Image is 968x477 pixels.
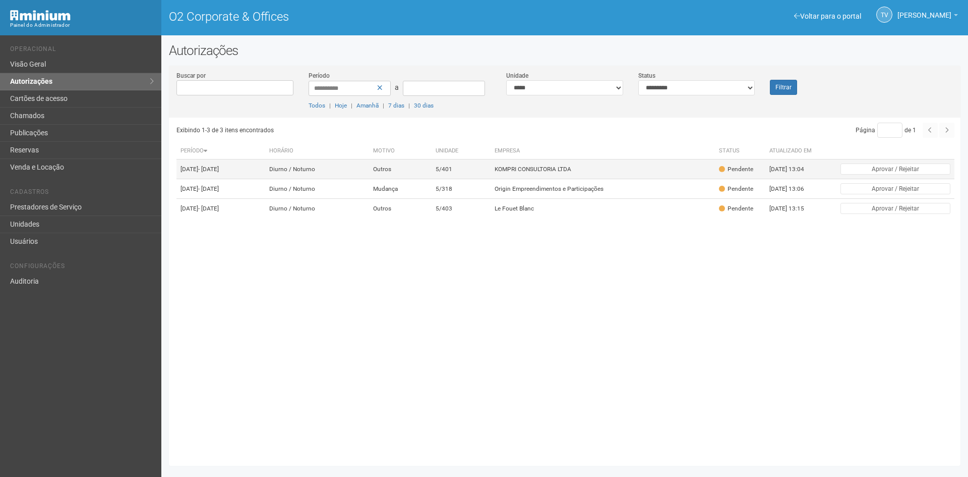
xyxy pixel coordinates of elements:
[432,199,491,219] td: 5/403
[383,102,384,109] span: |
[10,10,71,21] img: Minium
[198,185,219,192] span: - [DATE]
[176,199,265,219] td: [DATE]
[719,204,753,213] div: Pendente
[840,203,950,214] button: Aprovar / Rejeitar
[369,143,432,160] th: Motivo
[176,71,206,80] label: Buscar por
[794,12,861,20] a: Voltar para o portal
[765,160,821,179] td: [DATE] 13:04
[335,102,347,109] a: Hoje
[719,185,753,193] div: Pendente
[329,102,331,109] span: |
[176,179,265,199] td: [DATE]
[491,143,715,160] th: Empresa
[491,179,715,199] td: Origin Empreendimentos e Participações
[10,21,154,30] div: Painel do Administrador
[432,179,491,199] td: 5/318
[198,205,219,212] span: - [DATE]
[876,7,892,23] a: TV
[856,127,916,134] span: Página de 1
[506,71,528,80] label: Unidade
[351,102,352,109] span: |
[176,160,265,179] td: [DATE]
[638,71,655,80] label: Status
[169,10,557,23] h1: O2 Corporate & Offices
[198,166,219,173] span: - [DATE]
[770,80,797,95] button: Filtrar
[176,143,265,160] th: Período
[10,45,154,56] li: Operacional
[432,143,491,160] th: Unidade
[840,164,950,175] button: Aprovar / Rejeitar
[765,179,821,199] td: [DATE] 13:06
[840,183,950,194] button: Aprovar / Rejeitar
[10,262,154,273] li: Configurações
[414,102,434,109] a: 30 dias
[897,2,951,19] span: Thayane Vasconcelos Torres
[408,102,410,109] span: |
[715,143,765,160] th: Status
[309,71,330,80] label: Período
[356,102,379,109] a: Amanhã
[176,123,562,138] div: Exibindo 1-3 de 3 itens encontrados
[432,160,491,179] td: 5/401
[388,102,404,109] a: 7 dias
[369,199,432,219] td: Outros
[169,43,960,58] h2: Autorizações
[265,179,369,199] td: Diurno / Noturno
[265,160,369,179] td: Diurno / Noturno
[765,143,821,160] th: Atualizado em
[369,179,432,199] td: Mudança
[765,199,821,219] td: [DATE] 13:15
[309,102,325,109] a: Todos
[395,83,399,91] span: a
[265,199,369,219] td: Diurno / Noturno
[369,160,432,179] td: Outros
[10,188,154,199] li: Cadastros
[265,143,369,160] th: Horário
[491,160,715,179] td: KOMPRI CONSULTORIA LTDA
[897,13,958,21] a: [PERSON_NAME]
[491,199,715,219] td: Le Fouet Blanc
[719,165,753,174] div: Pendente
